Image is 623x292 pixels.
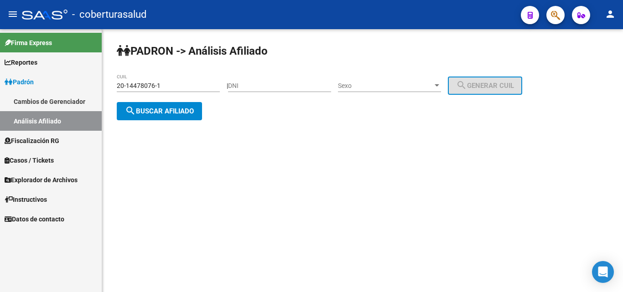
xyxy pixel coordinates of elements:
[117,45,268,57] strong: PADRON -> Análisis Afiliado
[456,80,467,91] mat-icon: search
[5,214,64,224] span: Datos de contacto
[117,102,202,120] button: Buscar afiliado
[605,9,616,20] mat-icon: person
[448,77,522,95] button: Generar CUIL
[5,175,78,185] span: Explorador de Archivos
[592,261,614,283] div: Open Intercom Messenger
[72,5,146,25] span: - coberturasalud
[7,9,18,20] mat-icon: menu
[125,105,136,116] mat-icon: search
[227,82,529,89] div: |
[5,195,47,205] span: Instructivos
[5,136,59,146] span: Fiscalización RG
[5,77,34,87] span: Padrón
[5,155,54,165] span: Casos / Tickets
[5,38,52,48] span: Firma Express
[125,107,194,115] span: Buscar afiliado
[5,57,37,67] span: Reportes
[456,82,514,90] span: Generar CUIL
[338,82,433,90] span: Sexo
